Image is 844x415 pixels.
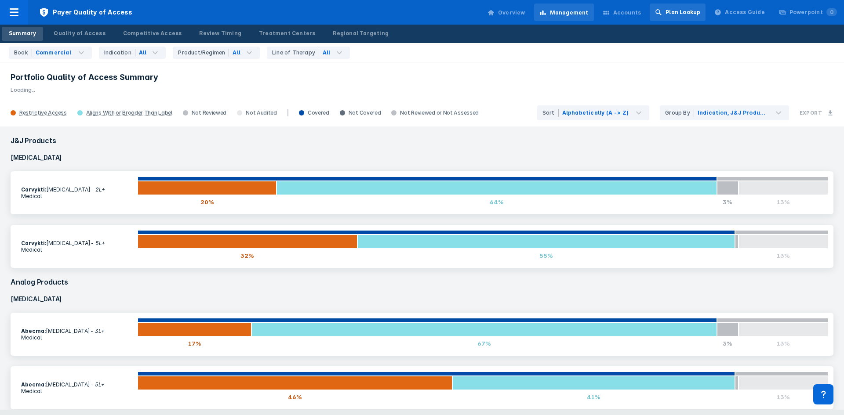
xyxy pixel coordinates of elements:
div: 41% [452,390,735,404]
p: Medical [21,334,132,341]
div: Not Reviewed [178,109,232,116]
div: Overview [498,9,525,17]
h3: Export [800,110,822,116]
div: Alphabetically (A -> Z) [562,109,629,117]
h3: Portfolio Quality of Access Summary [11,72,833,83]
a: Overview [482,4,531,21]
p: Medical [21,388,132,394]
div: Line of Therapy [272,49,319,57]
div: 13% [738,390,828,404]
div: All [233,49,240,57]
div: Competitive Access [123,29,182,37]
div: Summary [9,29,36,37]
div: 13% [738,195,828,209]
div: Restrictive Access [19,109,67,116]
div: Management [550,9,589,17]
div: Indication [104,49,135,57]
i: - 2L+ [91,186,105,193]
a: Regional Targeting [326,27,396,41]
p: Medical [21,246,132,253]
span: 0 [826,8,837,16]
div: 13% [738,249,828,263]
div: Accounts [613,9,641,17]
a: Carvykti:[MEDICAL_DATA]- 2L+Medical20%64%3%13% [11,171,833,214]
div: Plan Lookup [666,8,700,16]
div: Product/Regimen [178,49,229,57]
i: - 5L+ [90,381,105,388]
a: Abecma:[MEDICAL_DATA]- 3L+Medical17%67%3%13% [11,313,833,356]
i: - 5L+ [91,240,105,246]
p: Medical [21,193,132,199]
h4: [MEDICAL_DATA] [5,291,839,307]
h4: [MEDICAL_DATA] [5,149,839,166]
div: Group By [665,109,694,117]
span: Loading... [11,87,35,93]
i: - 3L+ [90,328,105,334]
h3: Analog Products [5,273,839,291]
a: Treatment Centers [252,27,322,41]
button: Export [794,105,839,121]
div: 3% [717,336,738,350]
div: Indication, J&J Products [698,109,767,117]
div: Review Timing [199,29,241,37]
section: [MEDICAL_DATA] [16,181,138,205]
div: Sort [542,109,559,117]
div: Regional Targeting [333,29,389,37]
a: Carvykti:[MEDICAL_DATA]- 5L+Medical32%55%13% [11,225,833,268]
a: Accounts [597,4,647,21]
div: Book [14,49,32,57]
div: Not Covered [335,109,386,116]
section: [MEDICAL_DATA] [16,376,138,400]
b: Carvykti : [21,240,46,246]
div: 67% [251,336,717,350]
div: 13% [738,336,828,350]
b: Abecma : [21,328,46,334]
a: Summary [2,27,43,41]
div: Treatment Centers [259,29,315,37]
a: Quality of Access [47,27,112,41]
div: Aligns With or Broader Than Label [86,109,172,116]
section: [MEDICAL_DATA] [16,322,138,346]
div: 46% [138,390,452,404]
div: 20% [138,195,276,209]
a: Management [534,4,594,21]
div: All [139,49,147,57]
div: Access Guide [725,8,764,16]
a: Review Timing [192,27,248,41]
div: 3% [717,195,738,209]
div: Contact Support [813,384,833,404]
a: Competitive Access [116,27,189,41]
div: 64% [276,195,717,209]
div: 55% [357,249,735,263]
div: Commercial [36,49,71,57]
div: Not Audited [232,109,282,116]
b: Carvykti : [21,186,46,193]
div: 17% [138,336,251,350]
h3: J&J Products [5,132,839,149]
div: 32% [138,249,357,263]
b: Abecma : [21,381,46,388]
div: All [323,49,331,57]
div: Quality of Access [54,29,105,37]
div: Covered [294,109,335,116]
div: Powerpoint [789,8,837,16]
div: Not Reviewed or Not Assessed [386,109,484,116]
a: Abecma:[MEDICAL_DATA]- 5L+Medical46%41%13% [11,366,833,409]
section: [MEDICAL_DATA] [16,235,138,258]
